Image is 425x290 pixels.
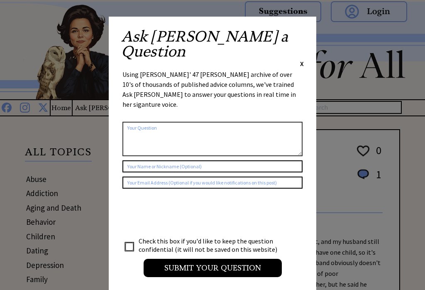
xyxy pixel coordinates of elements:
[122,197,249,229] iframe: reCAPTCHA
[144,259,282,277] input: Submit your Question
[138,236,285,254] td: Check this box if you'd like to keep the question confidential (it will not be saved on this webs...
[122,177,303,189] input: Your Email Address (Optional if you would like notifications on this post)
[122,69,303,118] div: Using [PERSON_NAME]' 47 [PERSON_NAME] archive of over 10's of thousands of published advice colum...
[122,160,303,172] input: Your Name or Nickname (Optional)
[300,59,304,68] span: X
[121,29,304,59] h2: Ask [PERSON_NAME] a Question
